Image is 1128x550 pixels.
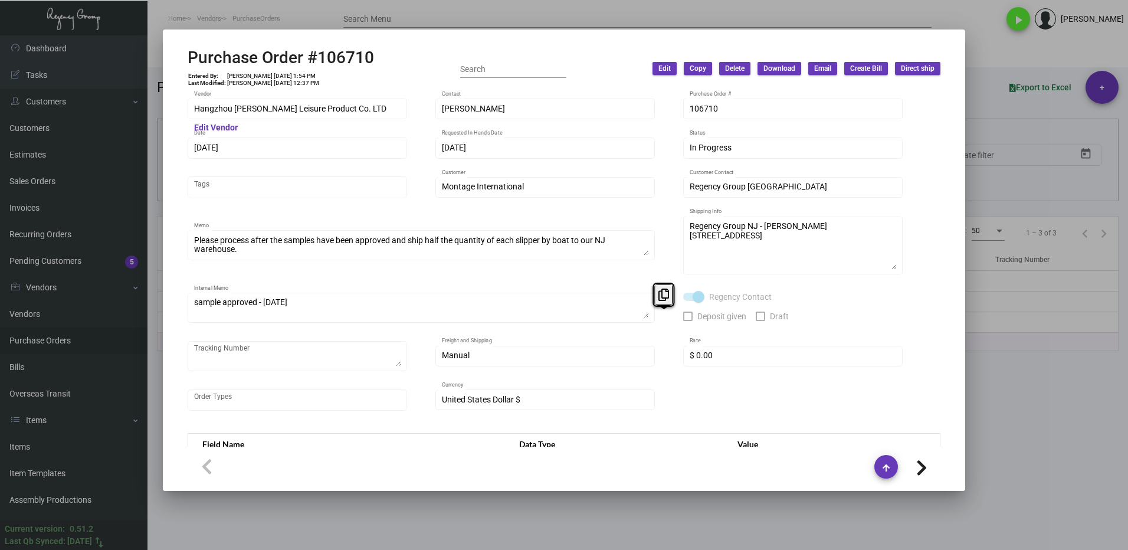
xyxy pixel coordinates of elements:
button: Delete [719,62,750,75]
button: Direct ship [895,62,940,75]
span: Manual [442,351,470,360]
span: Draft [770,309,789,323]
div: Current version: [5,523,65,535]
th: Data Type [507,434,726,454]
span: Download [763,64,795,74]
button: Email [808,62,837,75]
span: Regency Contact [709,290,772,304]
td: [PERSON_NAME] [DATE] 1:54 PM [227,73,320,80]
span: In Progress [690,143,732,152]
th: Value [726,434,940,454]
mat-hint: Edit Vendor [194,123,238,133]
span: Direct ship [901,64,934,74]
th: Field Name [188,434,508,454]
div: Last Qb Synced: [DATE] [5,535,92,548]
span: Delete [725,64,745,74]
td: Entered By: [188,73,227,80]
button: Create Bill [844,62,888,75]
button: Download [758,62,801,75]
div: 0.51.2 [70,523,93,535]
td: Last Modified: [188,80,227,87]
span: Edit [658,64,671,74]
span: Deposit given [697,309,746,323]
td: [PERSON_NAME] [DATE] 12:37 PM [227,80,320,87]
span: Copy [690,64,706,74]
span: Create Bill [850,64,882,74]
i: Copy [658,289,669,301]
span: Email [814,64,831,74]
button: Edit [652,62,677,75]
h2: Purchase Order #106710 [188,48,374,68]
button: Copy [684,62,712,75]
